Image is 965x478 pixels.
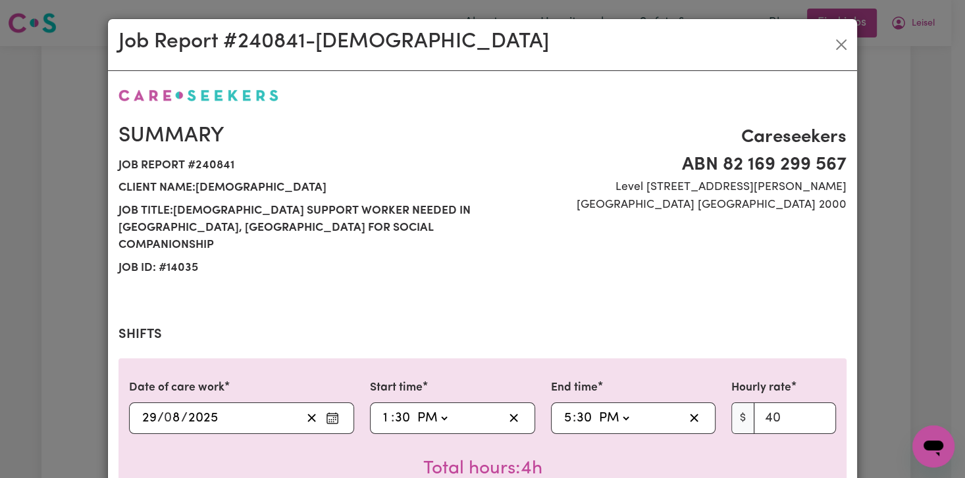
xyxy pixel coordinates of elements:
input: -- [382,408,391,428]
span: Job report # 240841 [118,155,475,177]
img: Careseekers logo [118,89,278,101]
input: -- [563,408,573,428]
input: -- [165,408,181,428]
h2: Job Report # 240841 - [DEMOGRAPHIC_DATA] [118,30,549,55]
span: Total hours worked: 4 hours [423,460,542,478]
span: Careseekers [490,124,847,151]
input: -- [142,408,157,428]
span: Job title: [DEMOGRAPHIC_DATA] Support Worker Needed In [GEOGRAPHIC_DATA], [GEOGRAPHIC_DATA] for S... [118,200,475,257]
button: Close [831,34,852,55]
iframe: Button to launch messaging window [912,425,954,467]
input: ---- [188,408,219,428]
button: Enter the date of care work [322,408,343,428]
input: -- [576,408,592,428]
span: / [157,411,164,425]
label: Hourly rate [731,379,791,396]
h2: Shifts [118,327,847,343]
span: : [391,411,394,425]
h2: Summary [118,124,475,149]
label: Start time [370,379,423,396]
label: Date of care work [129,379,224,396]
span: ABN 82 169 299 567 [490,151,847,179]
span: : [573,411,576,425]
span: Client name: [DEMOGRAPHIC_DATA] [118,177,475,199]
span: [GEOGRAPHIC_DATA] [GEOGRAPHIC_DATA] 2000 [490,197,847,214]
span: 0 [164,412,172,425]
span: Job ID: # 14035 [118,257,475,279]
label: End time [551,379,598,396]
button: Clear date [301,408,322,428]
span: $ [731,402,754,434]
span: / [181,411,188,425]
span: Level [STREET_ADDRESS][PERSON_NAME] [490,179,847,196]
input: -- [394,408,411,428]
